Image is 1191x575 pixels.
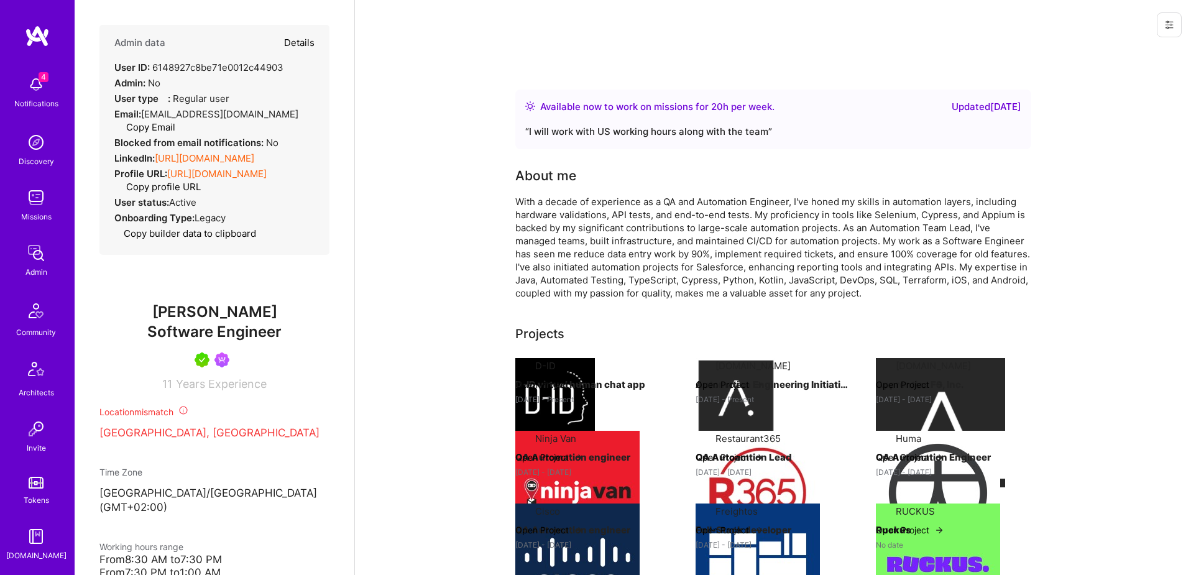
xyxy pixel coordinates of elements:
[141,108,298,120] span: [EMAIL_ADDRESS][DOMAIN_NAME]
[515,358,595,438] img: Company logo
[515,378,584,391] button: Open Project
[876,451,944,464] button: Open Project
[711,101,723,113] span: 20
[114,76,160,90] div: No
[696,523,764,536] button: Open Project
[696,466,851,479] div: [DATE] - [DATE]
[515,449,671,466] h4: QA Automation engineer
[24,524,48,549] img: guide book
[25,25,50,47] img: logo
[535,505,560,518] div: Cisco
[876,523,944,536] button: Open Project
[169,196,196,208] span: Active
[24,130,48,155] img: discovery
[162,377,172,390] span: 11
[515,377,671,393] h4: D-ID virtual human chat app
[99,405,329,418] div: Location mismatch
[24,185,48,210] img: teamwork
[99,553,329,566] div: From 8:30 AM to 7:30 PM
[195,212,226,224] span: legacy
[117,121,175,134] button: Copy Email
[515,451,584,464] button: Open Project
[159,93,168,102] i: Help
[515,522,671,538] h4: QA Automation engineer
[99,486,329,516] p: [GEOGRAPHIC_DATA]/[GEOGRAPHIC_DATA] (GMT+02:00 )
[696,378,764,391] button: Open Project
[574,525,584,535] img: arrow-right
[876,522,1031,538] h4: Ruckus
[24,72,48,97] img: bell
[99,541,183,552] span: Working hours range
[715,432,781,445] div: Restaurant365
[754,525,764,535] img: arrow-right
[696,377,851,393] h4: Automation Engineering Initiatives
[21,296,51,326] img: Community
[114,152,155,164] strong: LinkedIn:
[896,359,971,372] div: [DOMAIN_NAME]
[114,227,256,240] button: Copy builder data to clipboard
[114,61,283,74] div: 6148927c8be71e0012c44903
[39,72,48,82] span: 4
[114,136,278,149] div: No
[114,108,141,120] strong: Email:
[114,168,167,180] strong: Profile URL:
[155,152,254,164] a: [URL][DOMAIN_NAME]
[525,101,535,111] img: Availability
[114,137,266,149] strong: Blocked from email notifications:
[515,324,564,343] div: Projects
[515,195,1031,300] div: With a decade of experience as a QA and Automation Engineer, I've honed my skills in automation l...
[117,123,126,132] i: icon Copy
[24,241,48,265] img: admin teamwork
[952,99,1021,114] div: Updated [DATE]
[24,416,48,441] img: Invite
[574,380,584,390] img: arrow-right
[515,466,671,479] div: [DATE] - [DATE]
[284,25,315,61] button: Details
[99,303,329,321] span: [PERSON_NAME]
[114,93,170,104] strong: User type :
[525,124,1021,139] div: “ I will work with US working hours along with the team ”
[876,449,1031,466] h4: QA Automation Engineer
[876,378,944,391] button: Open Project
[114,62,150,73] strong: User ID:
[696,451,764,464] button: Open Project
[19,155,54,168] div: Discovery
[934,453,944,462] img: arrow-right
[876,358,1005,487] img: Company logo
[876,377,1031,393] h4: Apprentice FS, Inc.
[896,432,921,445] div: Huma
[25,265,47,278] div: Admin
[16,326,56,339] div: Community
[176,377,267,390] span: Years Experience
[29,477,44,489] img: tokens
[114,37,165,48] h4: Admin data
[515,431,640,555] img: Company logo
[114,212,195,224] strong: Onboarding Type:
[715,359,791,372] div: [DOMAIN_NAME]
[754,453,764,462] img: arrow-right
[6,549,67,562] div: [DOMAIN_NAME]
[876,431,1000,555] img: Company logo
[934,380,944,390] img: arrow-right
[14,97,58,110] div: Notifications
[21,210,52,223] div: Missions
[21,356,51,386] img: Architects
[540,99,775,114] div: Available now to work on missions for h per week .
[117,180,201,193] button: Copy profile URL
[574,453,584,462] img: arrow-right
[696,431,820,555] img: Company logo
[99,426,329,441] p: [GEOGRAPHIC_DATA], [GEOGRAPHIC_DATA]
[114,77,145,89] strong: Admin:
[515,167,576,185] div: About me
[934,525,944,535] img: arrow-right
[167,168,267,180] a: [URL][DOMAIN_NAME]
[754,380,764,390] img: arrow-right
[696,538,851,551] div: [DATE] - [DATE]
[24,494,49,507] div: Tokens
[515,523,584,536] button: Open Project
[696,393,851,406] div: [DATE] - Present
[114,92,229,105] div: Regular user
[535,359,556,372] div: D-ID
[535,432,576,445] div: Ninja Van
[696,522,851,538] h4: Full-Stack developer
